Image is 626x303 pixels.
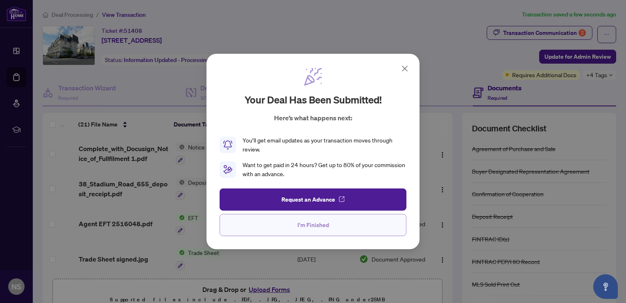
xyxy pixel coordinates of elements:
div: You’ll get email updates as your transaction moves through review. [243,136,406,154]
h2: Your deal has been submitted! [245,93,382,106]
button: I'm Finished [220,214,406,236]
div: Want to get paid in 24 hours? Get up to 80% of your commission with an advance. [243,161,406,179]
p: Here’s what happens next: [274,113,352,123]
span: Request an Advance [281,193,335,206]
span: I'm Finished [297,218,329,232]
button: Open asap [593,274,618,299]
button: Request an Advance [220,188,406,211]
